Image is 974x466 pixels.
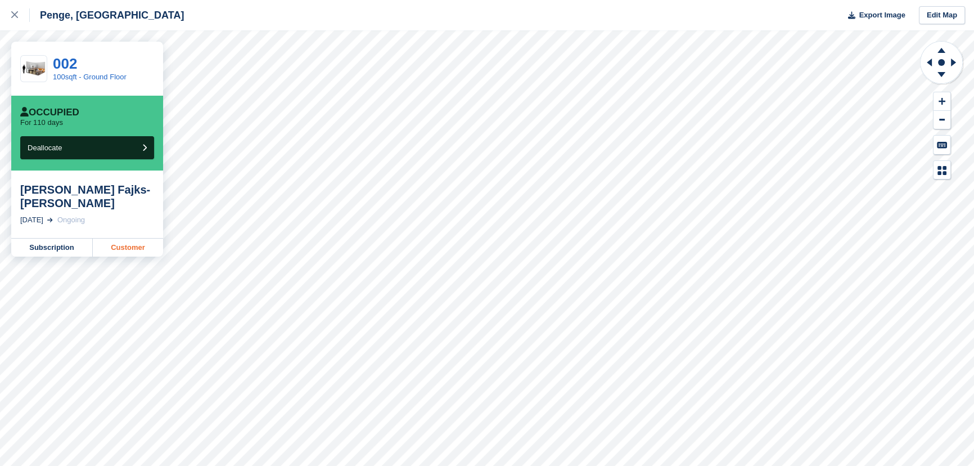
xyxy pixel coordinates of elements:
[934,161,950,180] button: Map Legend
[859,10,905,21] span: Export Image
[11,239,93,257] a: Subscription
[93,239,163,257] a: Customer
[20,183,154,210] div: [PERSON_NAME] Fajks-[PERSON_NAME]
[934,92,950,111] button: Zoom In
[841,6,905,25] button: Export Image
[57,214,85,226] div: Ongoing
[53,73,127,81] a: 100sqft - Ground Floor
[20,118,63,127] p: For 110 days
[20,107,79,118] div: Occupied
[20,136,154,159] button: Deallocate
[47,218,53,222] img: arrow-right-light-icn-cde0832a797a2874e46488d9cf13f60e5c3a73dbe684e267c42b8395dfbc2abf.svg
[934,111,950,129] button: Zoom Out
[934,136,950,154] button: Keyboard Shortcuts
[28,144,62,152] span: Deallocate
[21,59,47,79] img: 100-sqft-unit.jpg
[919,6,965,25] a: Edit Map
[30,8,184,22] div: Penge, [GEOGRAPHIC_DATA]
[53,55,77,72] a: 002
[20,214,43,226] div: [DATE]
